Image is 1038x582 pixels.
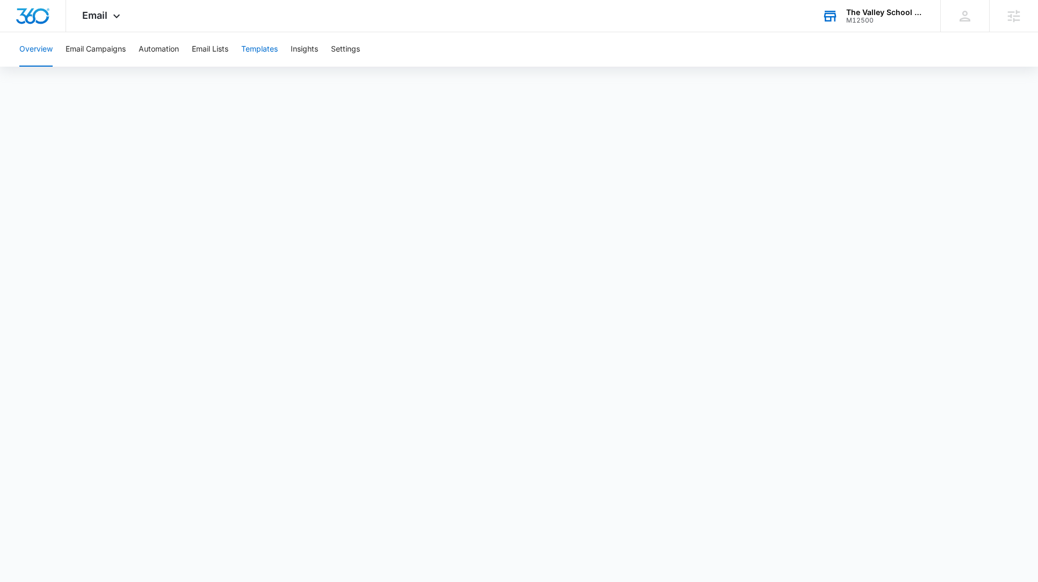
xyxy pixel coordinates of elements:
button: Automation [139,32,179,67]
div: account id [846,17,925,24]
button: Insights [291,32,318,67]
button: Settings [331,32,360,67]
div: account name [846,8,925,17]
span: Email [82,10,107,21]
button: Email Campaigns [66,32,126,67]
button: Overview [19,32,53,67]
button: Templates [241,32,278,67]
button: Email Lists [192,32,228,67]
